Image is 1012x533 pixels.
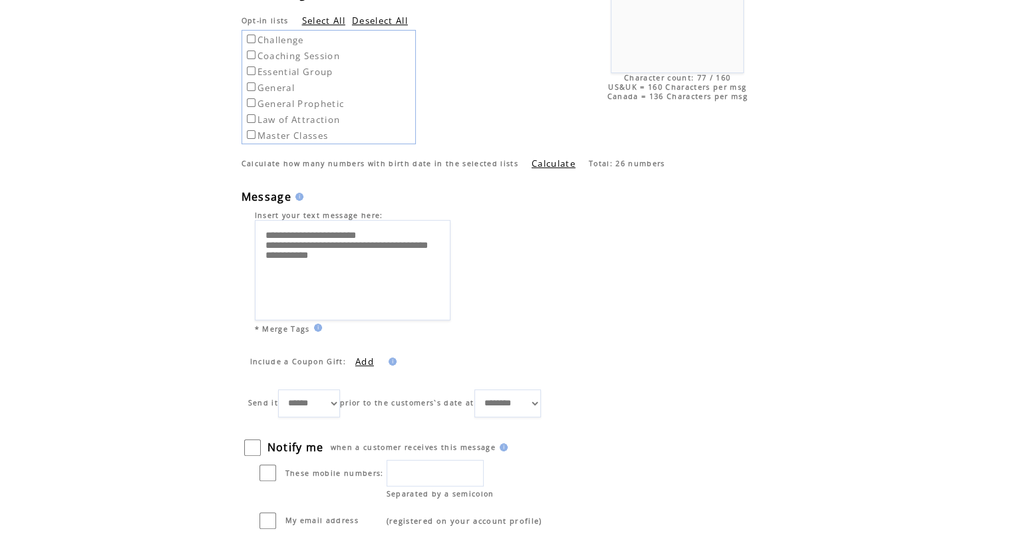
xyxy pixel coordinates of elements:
[285,516,359,525] span: My email address
[255,211,383,220] span: Insert your text message here:
[349,356,374,368] label: Add
[255,324,310,334] span: * Merge Tags
[247,114,255,123] input: Law of Attraction
[247,51,255,59] input: Coaching Session
[352,15,408,27] a: Deselect All
[244,66,333,78] label: Essential Group
[285,469,384,478] span: These mobile numbers:
[607,92,748,101] span: Canada = 136 Characters per msg
[387,489,494,498] span: Separated by a semicolon
[310,324,322,332] img: help.gif
[247,130,255,139] input: Master Classes
[242,189,291,204] span: Message
[247,82,255,91] input: General
[244,82,295,94] label: General
[267,440,324,455] span: Notify me
[247,35,255,43] input: Challenge
[242,16,289,25] span: Opt-in lists
[608,82,747,92] span: US&UK = 160 Characters per msg
[242,159,518,168] span: Calculate how many numbers with birth date in the selected lists
[244,50,340,62] label: Coaching Session
[302,15,345,27] a: Select All
[247,66,255,75] input: Essential Group
[340,398,474,407] span: prior to the customers`s date at
[244,98,345,110] label: General Prophetic
[331,443,496,452] span: when a customer receives this message
[291,193,303,201] img: help.gif
[244,114,341,126] label: Law of Attraction
[244,34,304,46] label: Challenge
[247,98,255,107] input: General Prophetic
[248,398,278,407] span: Send it
[385,358,397,366] img: help.gif
[496,443,508,451] img: help.gif
[589,159,665,168] span: Total: 26 numbers
[387,516,542,526] span: (registered on your account profile)
[244,130,329,142] label: Master Classes
[250,357,346,366] span: Include a Coupon Gift:
[532,158,576,169] a: Calculate
[624,73,731,82] span: Character count: 77 / 160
